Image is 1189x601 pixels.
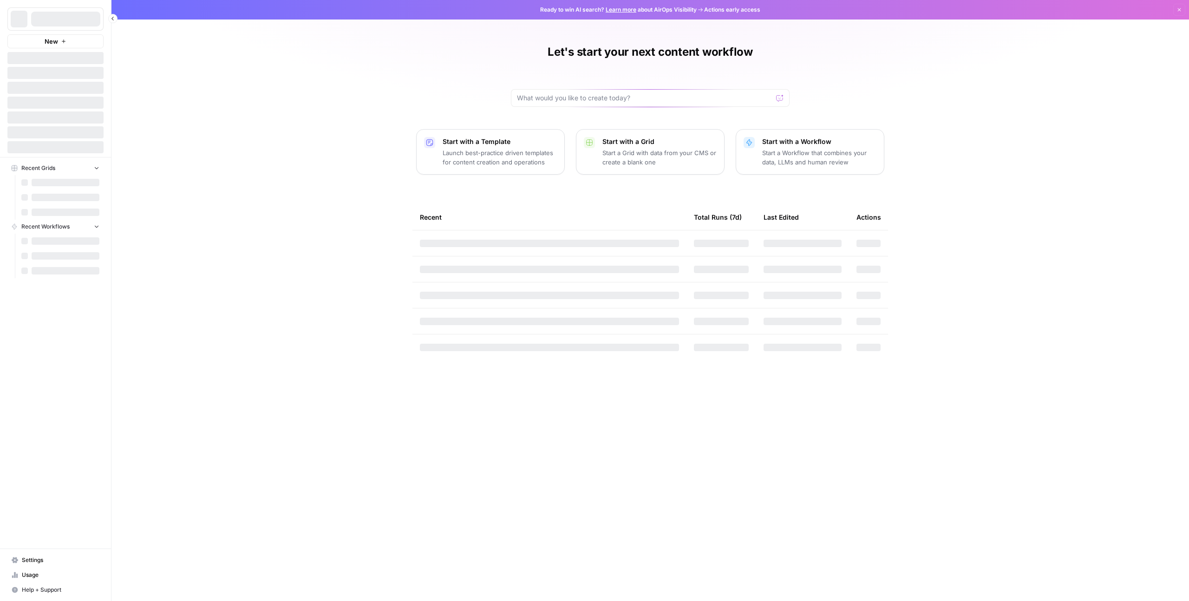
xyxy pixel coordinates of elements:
span: New [45,37,58,46]
a: Learn more [606,6,636,13]
span: Actions early access [704,6,760,14]
span: Recent Workflows [21,222,70,231]
div: Recent [420,204,679,230]
span: Usage [22,571,99,579]
div: Total Runs (7d) [694,204,742,230]
input: What would you like to create today? [517,93,772,103]
span: Recent Grids [21,164,55,172]
button: Recent Grids [7,161,104,175]
button: New [7,34,104,48]
p: Start with a Workflow [762,137,876,146]
p: Launch best-practice driven templates for content creation and operations [443,148,557,167]
div: Last Edited [764,204,799,230]
div: Actions [856,204,881,230]
button: Help + Support [7,582,104,597]
a: Settings [7,553,104,568]
h1: Let's start your next content workflow [548,45,753,59]
a: Usage [7,568,104,582]
button: Start with a TemplateLaunch best-practice driven templates for content creation and operations [416,129,565,175]
button: Recent Workflows [7,220,104,234]
p: Start with a Template [443,137,557,146]
button: Start with a GridStart a Grid with data from your CMS or create a blank one [576,129,725,175]
span: Settings [22,556,99,564]
button: Start with a WorkflowStart a Workflow that combines your data, LLMs and human review [736,129,884,175]
p: Start a Workflow that combines your data, LLMs and human review [762,148,876,167]
span: Help + Support [22,586,99,594]
p: Start a Grid with data from your CMS or create a blank one [602,148,717,167]
p: Start with a Grid [602,137,717,146]
span: Ready to win AI search? about AirOps Visibility [540,6,697,14]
